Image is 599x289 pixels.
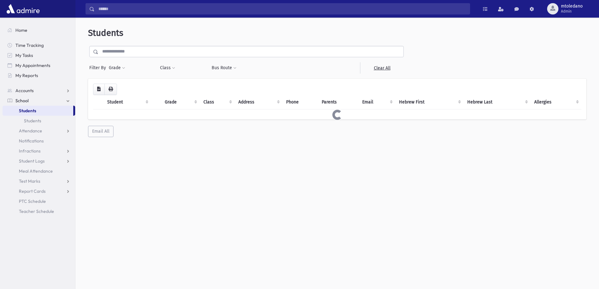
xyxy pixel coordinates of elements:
[19,128,42,134] span: Attendance
[5,3,41,15] img: AdmirePro
[19,158,45,164] span: Student Logs
[88,28,123,38] span: Students
[3,206,75,216] a: Teacher Schedule
[103,95,151,109] th: Student
[19,148,41,154] span: Infractions
[561,4,583,9] span: mtoledano
[19,178,40,184] span: Test Marks
[395,95,463,109] th: Hebrew First
[561,9,583,14] span: Admin
[360,62,404,74] a: Clear All
[15,42,44,48] span: Time Tracking
[463,95,531,109] th: Hebrew Last
[3,60,75,70] a: My Appointments
[282,95,318,109] th: Phone
[19,198,46,204] span: PTC Schedule
[3,196,75,206] a: PTC Schedule
[89,64,108,71] span: Filter By
[15,73,38,78] span: My Reports
[15,98,29,103] span: School
[19,108,36,114] span: Students
[88,126,114,137] button: Email All
[235,95,282,109] th: Address
[160,62,175,74] button: Class
[3,176,75,186] a: Test Marks
[530,95,581,109] th: Allergies
[93,84,105,95] button: CSV
[104,84,117,95] button: Print
[19,208,54,214] span: Teacher Schedule
[3,106,73,116] a: Students
[3,156,75,166] a: Student Logs
[161,95,199,109] th: Grade
[200,95,235,109] th: Class
[19,138,44,144] span: Notifications
[318,95,358,109] th: Parents
[3,70,75,81] a: My Reports
[19,188,46,194] span: Report Cards
[15,88,34,93] span: Accounts
[15,53,33,58] span: My Tasks
[3,40,75,50] a: Time Tracking
[3,166,75,176] a: Meal Attendance
[3,116,75,126] a: Students
[19,168,53,174] span: Meal Attendance
[3,96,75,106] a: School
[3,136,75,146] a: Notifications
[358,95,395,109] th: Email
[15,63,50,68] span: My Appointments
[3,25,75,35] a: Home
[3,86,75,96] a: Accounts
[3,50,75,60] a: My Tasks
[3,126,75,136] a: Attendance
[3,186,75,196] a: Report Cards
[15,27,27,33] span: Home
[95,3,470,14] input: Search
[3,146,75,156] a: Infractions
[108,62,125,74] button: Grade
[211,62,237,74] button: Bus Route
